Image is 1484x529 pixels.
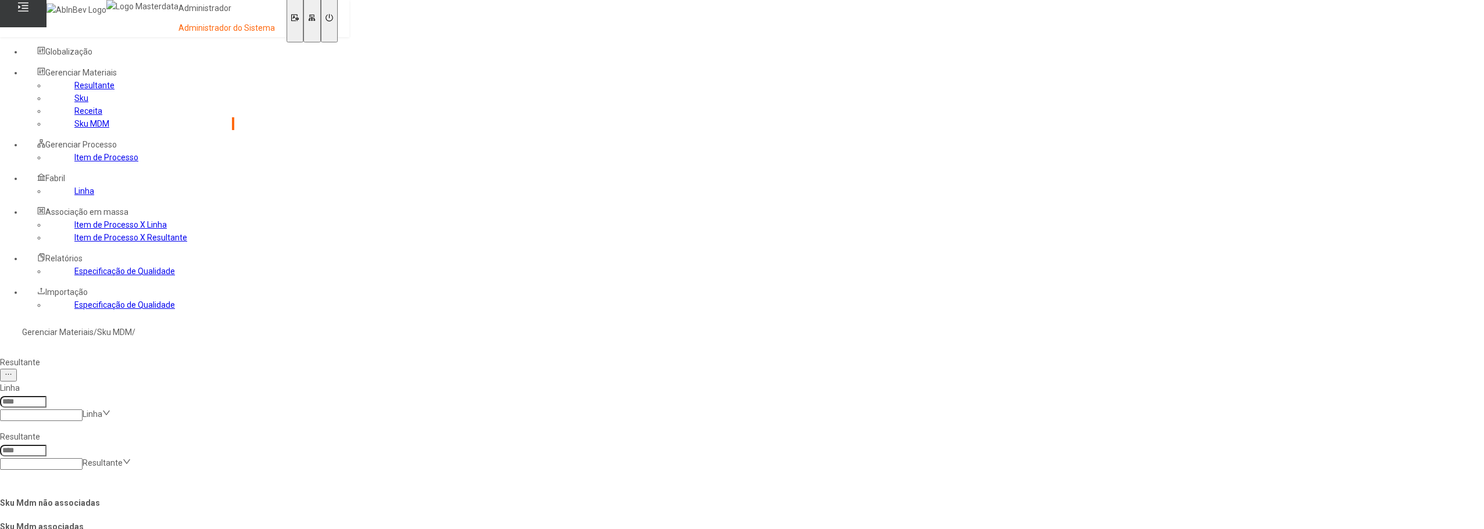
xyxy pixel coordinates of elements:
span: Relatórios [45,254,83,263]
a: Sku MDM [74,119,109,128]
a: Linha [74,186,94,196]
nz-breadcrumb-separator: / [132,328,135,337]
nz-breadcrumb-separator: / [94,328,97,337]
span: Gerenciar Materiais [45,68,117,77]
a: Resultante [74,81,115,90]
nz-select-placeholder: Resultante [83,458,123,467]
a: Especificação de Qualidade [74,267,175,276]
a: Receita [74,106,102,116]
nz-select-placeholder: Linha [83,409,102,419]
span: Globalização [45,47,92,56]
a: Item de Processo X Resultante [74,233,187,242]
span: Associação em massa [45,207,128,217]
span: Gerenciar Processo [45,140,117,149]
p: Administrador [178,3,275,15]
img: AbInBev Logo [47,3,106,16]
a: Especificação de Qualidade [74,300,175,310]
p: Administrador do Sistema [178,23,275,34]
a: Sku MDM [97,328,132,337]
a: Item de Processo [74,153,138,162]
a: Gerenciar Materiais [22,328,94,337]
a: Item de Processo X Linha [74,220,167,229]
span: Importação [45,287,88,297]
span: Fabril [45,174,65,183]
a: Sku [74,93,88,103]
